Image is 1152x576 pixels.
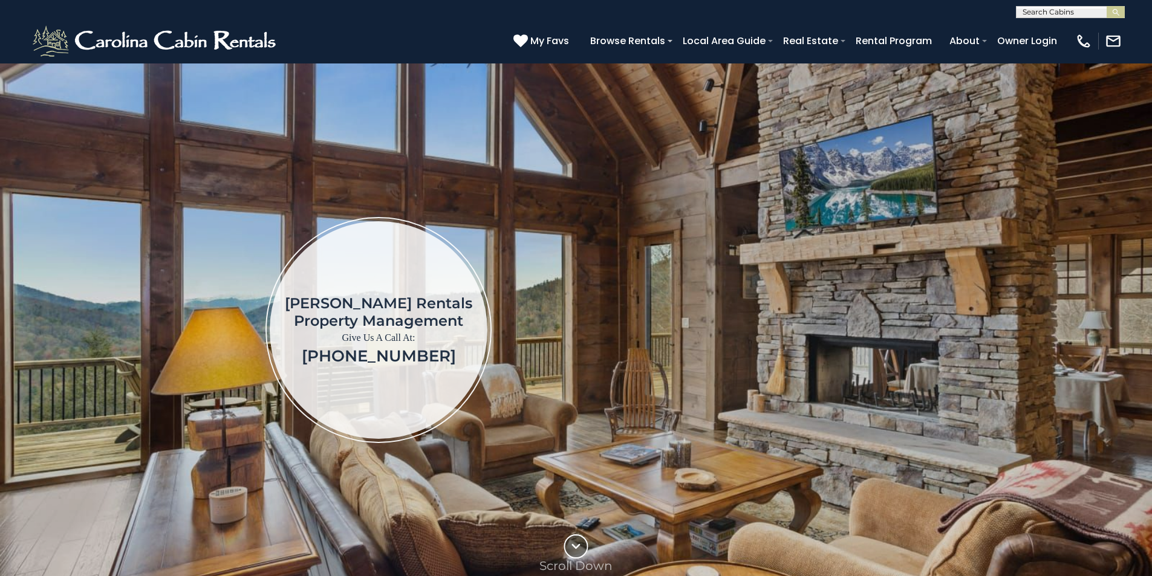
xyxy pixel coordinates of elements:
a: About [943,30,986,51]
span: My Favs [530,33,569,48]
h1: [PERSON_NAME] Rentals Property Management [285,294,472,329]
a: Local Area Guide [677,30,772,51]
img: mail-regular-white.png [1105,33,1122,50]
a: [PHONE_NUMBER] [302,346,456,366]
p: Give Us A Call At: [285,329,472,346]
a: Owner Login [991,30,1063,51]
img: White-1-2.png [30,23,281,59]
a: Real Estate [777,30,844,51]
img: phone-regular-white.png [1075,33,1092,50]
p: Scroll Down [539,558,613,573]
iframe: New Contact Form [686,99,1081,561]
a: My Favs [513,33,572,49]
a: Rental Program [850,30,938,51]
a: Browse Rentals [584,30,671,51]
